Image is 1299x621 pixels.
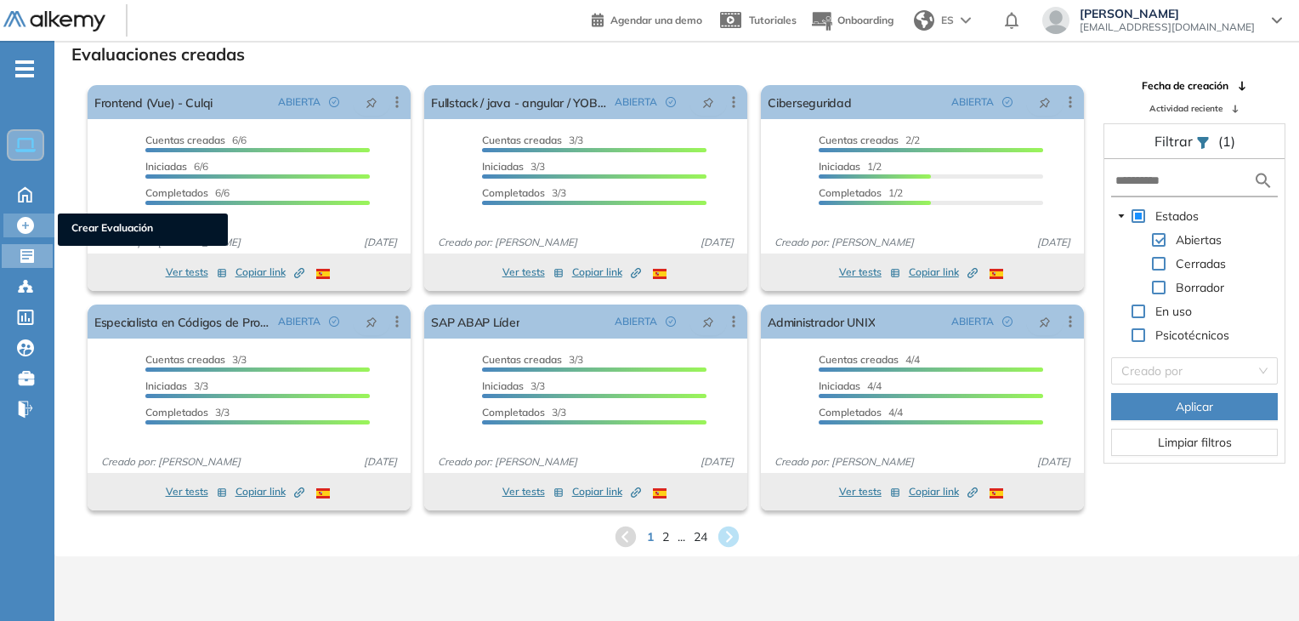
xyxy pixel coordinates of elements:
[662,528,669,546] span: 2
[572,262,641,282] button: Copiar link
[572,265,641,280] span: Copiar link
[810,3,893,39] button: Onboarding
[166,262,227,282] button: Ver tests
[768,235,921,250] span: Creado por: [PERSON_NAME]
[316,269,330,279] img: ESP
[1172,230,1225,250] span: Abiertas
[909,481,978,502] button: Copiar link
[819,186,903,199] span: 1/2
[366,95,377,109] span: pushpin
[909,265,978,280] span: Copiar link
[702,315,714,328] span: pushpin
[353,88,390,116] button: pushpin
[990,269,1003,279] img: ESP
[1117,212,1126,220] span: caret-down
[909,262,978,282] button: Copiar link
[572,484,641,499] span: Copiar link
[647,528,654,546] span: 1
[1026,88,1064,116] button: pushpin
[819,353,899,366] span: Cuentas creadas
[1111,429,1278,456] button: Limpiar filtros
[653,269,667,279] img: ESP
[702,95,714,109] span: pushpin
[94,305,271,339] a: Especialista en Códigos de Proveedores y Clientes
[909,484,978,499] span: Copiar link
[666,316,676,327] span: check-circle
[941,13,954,28] span: ES
[592,9,702,29] a: Agendar una demo
[145,160,208,173] span: 6/6
[689,88,727,116] button: pushpin
[1030,454,1077,470] span: [DATE]
[329,316,339,327] span: check-circle
[482,379,545,392] span: 3/3
[235,265,304,280] span: Copiar link
[145,134,247,146] span: 6/6
[1176,256,1226,271] span: Cerradas
[819,160,860,173] span: Iniciadas
[278,94,320,110] span: ABIERTA
[357,454,404,470] span: [DATE]
[749,14,797,26] span: Tutoriales
[1158,433,1232,452] span: Limpiar filtros
[366,315,377,328] span: pushpin
[431,454,584,470] span: Creado por: [PERSON_NAME]
[482,353,583,366] span: 3/3
[1172,254,1229,274] span: Cerradas
[819,160,882,173] span: 1/2
[768,85,851,119] a: Ciberseguridad
[768,454,921,470] span: Creado por: [PERSON_NAME]
[839,262,900,282] button: Ver tests
[145,160,187,173] span: Iniciadas
[819,134,899,146] span: Cuentas creadas
[357,235,404,250] span: [DATE]
[694,235,740,250] span: [DATE]
[819,406,903,419] span: 4/4
[482,134,583,146] span: 3/3
[145,406,230,419] span: 3/3
[482,134,562,146] span: Cuentas creadas
[235,484,304,499] span: Copiar link
[990,488,1003,499] img: ESP
[71,44,245,65] h3: Evaluaciones creadas
[819,353,920,366] span: 4/4
[694,528,707,546] span: 24
[666,97,676,107] span: check-circle
[502,481,564,502] button: Ver tests
[914,10,934,31] img: world
[1155,328,1229,343] span: Psicotécnicos
[1152,325,1233,345] span: Psicotécnicos
[145,353,225,366] span: Cuentas creadas
[819,379,860,392] span: Iniciadas
[1026,308,1064,335] button: pushpin
[15,67,34,71] i: -
[502,262,564,282] button: Ver tests
[1152,301,1195,322] span: En uso
[1253,170,1273,191] img: search icon
[1155,304,1192,319] span: En uso
[145,186,208,199] span: Completados
[316,488,330,499] img: ESP
[235,262,304,282] button: Copiar link
[235,481,304,502] button: Copiar link
[145,134,225,146] span: Cuentas creadas
[431,305,519,339] a: SAP ABAP Líder
[145,186,230,199] span: 6/6
[951,314,994,329] span: ABIERTA
[431,85,608,119] a: Fullstack / java - angular / YOBEL
[94,85,213,119] a: Frontend (Vue) - Culqi
[482,160,524,173] span: Iniciadas
[166,481,227,502] button: Ver tests
[145,379,187,392] span: Iniciadas
[353,308,390,335] button: pushpin
[1002,316,1013,327] span: check-circle
[482,186,545,199] span: Completados
[961,17,971,24] img: arrow
[145,406,208,419] span: Completados
[482,379,524,392] span: Iniciadas
[1111,393,1278,420] button: Aplicar
[1080,7,1255,20] span: [PERSON_NAME]
[837,14,893,26] span: Onboarding
[482,406,545,419] span: Completados
[329,97,339,107] span: check-circle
